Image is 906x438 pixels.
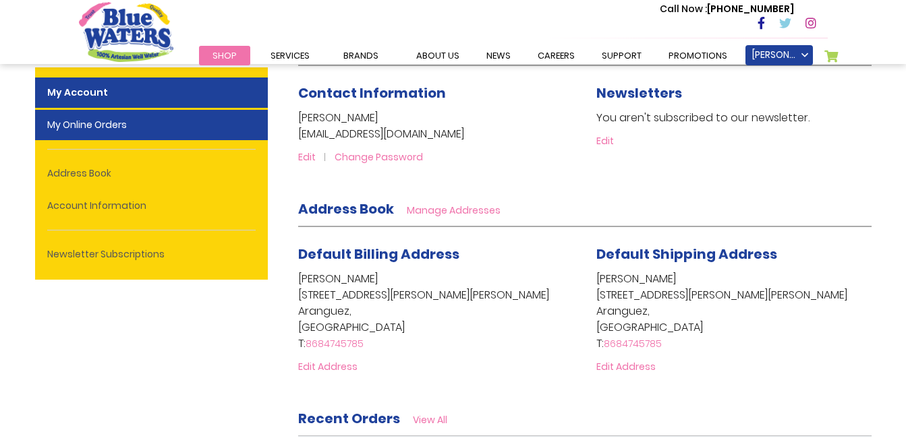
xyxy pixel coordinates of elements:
address: [PERSON_NAME] [STREET_ADDRESS][PERSON_NAME][PERSON_NAME] Aranguez, [GEOGRAPHIC_DATA] T: [298,271,573,352]
a: Change Password [335,150,423,164]
span: Shop [213,49,237,62]
a: support [588,46,655,65]
a: 8684745785 [604,337,662,350]
address: [PERSON_NAME] [STREET_ADDRESS][PERSON_NAME][PERSON_NAME] Aranguez, [GEOGRAPHIC_DATA] T: [596,271,872,352]
a: about us [403,46,473,65]
strong: Address Book [298,199,394,218]
a: Edit [298,150,332,164]
a: View All [413,413,447,427]
a: Newsletter Subscriptions [35,239,268,270]
a: News [473,46,524,65]
span: Contact Information [298,84,446,102]
a: Edit [596,134,614,148]
p: [PERSON_NAME] [EMAIL_ADDRESS][DOMAIN_NAME] [298,110,573,142]
span: Edit [298,150,316,164]
a: 8684745785 [306,337,364,350]
a: Edit Address [596,360,656,373]
a: Promotions [655,46,741,65]
a: Account Information [35,191,268,221]
span: Call Now : [660,2,707,15]
span: Services [271,49,310,62]
strong: My Account [35,77,268,108]
span: Brands [343,49,378,62]
span: Default Billing Address [298,245,459,263]
a: [PERSON_NAME] [745,45,813,65]
a: careers [524,46,588,65]
p: You aren't subscribed to our newsletter. [596,110,872,126]
p: [PHONE_NUMBER] [660,2,794,16]
span: Default Shipping Address [596,245,777,263]
span: Newsletters [596,84,682,102]
a: Manage Addresses [407,204,501,217]
a: Address Book [35,158,268,189]
a: store logo [79,2,173,61]
a: Edit Address [298,360,358,373]
a: My Online Orders [35,110,268,140]
strong: Recent Orders [298,409,400,428]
